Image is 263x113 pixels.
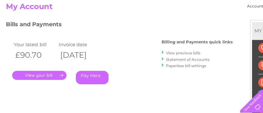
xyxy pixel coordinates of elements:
[57,40,102,49] td: Invoice date
[166,51,200,55] a: View previous bills
[222,27,237,31] a: Contact
[12,40,57,49] td: Your latest bill
[9,16,41,35] img: logo.png
[242,27,257,31] a: Log out
[166,57,210,62] a: Statement of Accounts
[12,49,57,61] th: £90.70
[76,71,109,84] a: Pay Here
[209,27,218,31] a: Blog
[186,27,205,31] a: Telecoms
[169,27,183,31] a: Energy
[12,71,66,80] a: .
[166,63,206,68] a: Paperless bill settings
[145,3,188,11] a: 0333 014 3131
[57,49,102,61] th: [DATE]
[153,27,165,31] a: Water
[162,40,233,44] h4: Billing and Payments quick links
[6,20,233,31] h3: Bills and Payments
